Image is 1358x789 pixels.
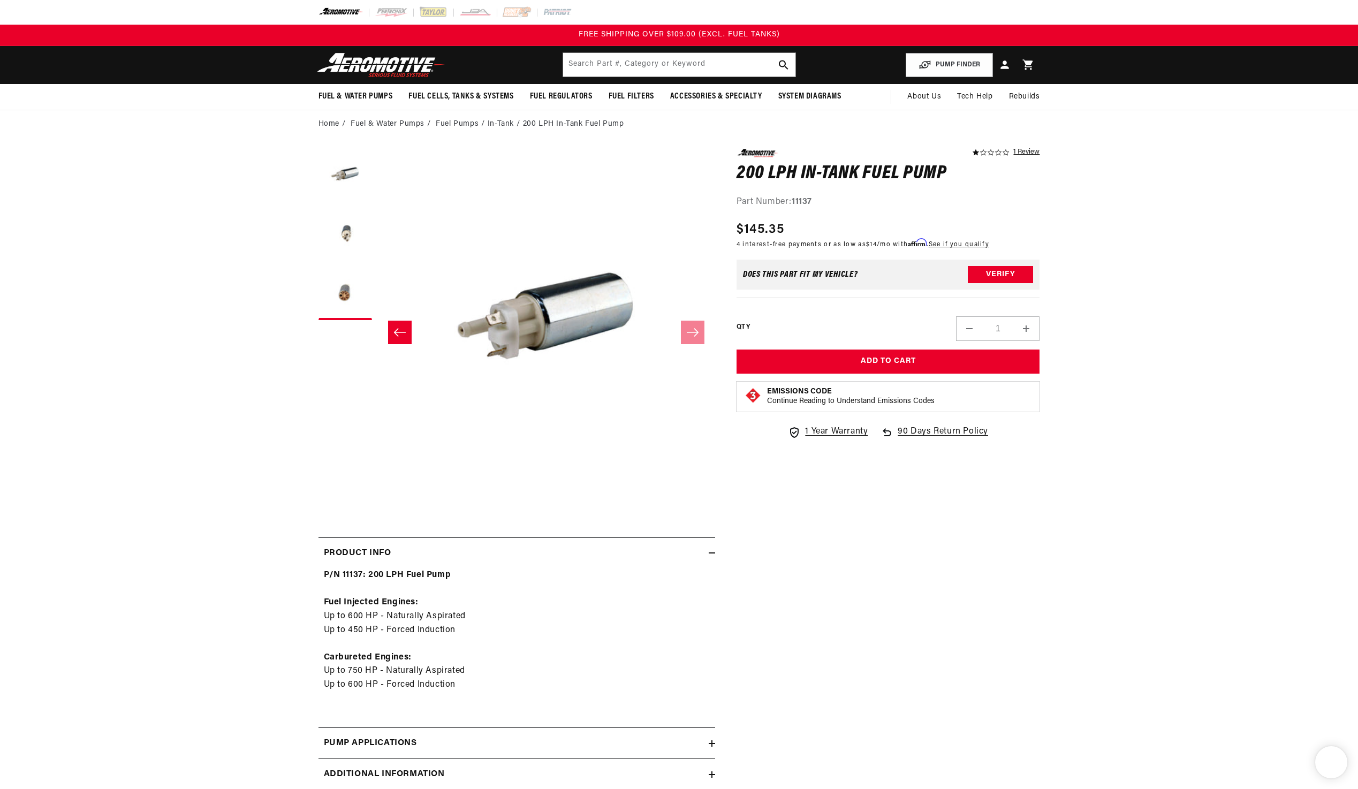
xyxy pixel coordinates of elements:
[792,198,812,206] strong: 11137
[737,195,1040,209] div: Part Number:
[737,165,1040,183] h1: 200 LPH In-Tank Fuel Pump
[907,93,941,101] span: About Us
[957,91,992,103] span: Tech Help
[737,323,750,332] label: QTY
[881,425,988,450] a: 90 Days Return Policy
[318,267,372,320] button: Load image 3 in gallery view
[1009,91,1040,103] span: Rebuilds
[523,118,624,130] li: 200 LPH In-Tank Fuel Pump
[737,350,1040,374] button: Add to Cart
[770,84,849,109] summary: System Diagrams
[743,270,858,279] div: Does This part fit My vehicle?
[530,91,593,102] span: Fuel Regulators
[601,84,662,109] summary: Fuel Filters
[579,31,780,39] span: FREE SHIPPING OVER $109.00 (EXCL. FUEL TANKS)
[745,387,762,404] img: Emissions code
[737,239,989,249] p: 4 interest-free payments or as low as /mo with .
[681,321,704,344] button: Slide right
[866,241,877,248] span: $14
[898,425,988,450] span: 90 Days Return Policy
[788,425,868,439] a: 1 Year Warranty
[805,425,868,439] span: 1 Year Warranty
[324,737,417,750] h2: Pump Applications
[351,118,424,130] a: Fuel & Water Pumps
[324,598,419,606] strong: Fuel Injected Engines:
[324,768,445,782] h2: Additional information
[388,321,412,344] button: Slide left
[662,84,770,109] summary: Accessories & Specialty
[318,208,372,261] button: Load image 2 in gallery view
[318,149,372,202] button: Load image 1 in gallery view
[949,84,1000,110] summary: Tech Help
[408,91,513,102] span: Fuel Cells, Tanks & Systems
[318,728,715,759] summary: Pump Applications
[318,118,339,130] a: Home
[767,397,935,406] p: Continue Reading to Understand Emissions Codes
[314,52,448,78] img: Aeromotive
[318,568,715,719] div: Up to 600 HP - Naturally Aspirated Up to 450 HP - Forced Induction Up to 750 HP - Naturally Aspir...
[522,84,601,109] summary: Fuel Regulators
[1013,149,1040,156] a: 1 reviews
[318,91,393,102] span: Fuel & Water Pumps
[737,220,784,239] span: $145.35
[670,91,762,102] span: Accessories & Specialty
[906,53,993,77] button: PUMP FINDER
[899,84,949,110] a: About Us
[324,571,451,579] strong: P/N 11137: 200 LPH Fuel Pump
[324,547,391,560] h2: Product Info
[436,118,479,130] a: Fuel Pumps
[324,653,412,662] strong: Carbureted Engines:
[778,91,841,102] span: System Diagrams
[318,538,715,569] summary: Product Info
[929,241,989,248] a: See if you qualify - Learn more about Affirm Financing (opens in modal)
[310,84,401,109] summary: Fuel & Water Pumps
[400,84,521,109] summary: Fuel Cells, Tanks & Systems
[488,118,523,130] li: In-Tank
[968,266,1033,283] button: Verify
[318,118,1040,130] nav: breadcrumbs
[318,149,715,515] media-gallery: Gallery Viewer
[772,53,795,77] button: search button
[1001,84,1048,110] summary: Rebuilds
[908,239,927,247] span: Affirm
[767,388,832,396] strong: Emissions Code
[767,387,935,406] button: Emissions CodeContinue Reading to Understand Emissions Codes
[609,91,654,102] span: Fuel Filters
[563,53,795,77] input: Search by Part Number, Category or Keyword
